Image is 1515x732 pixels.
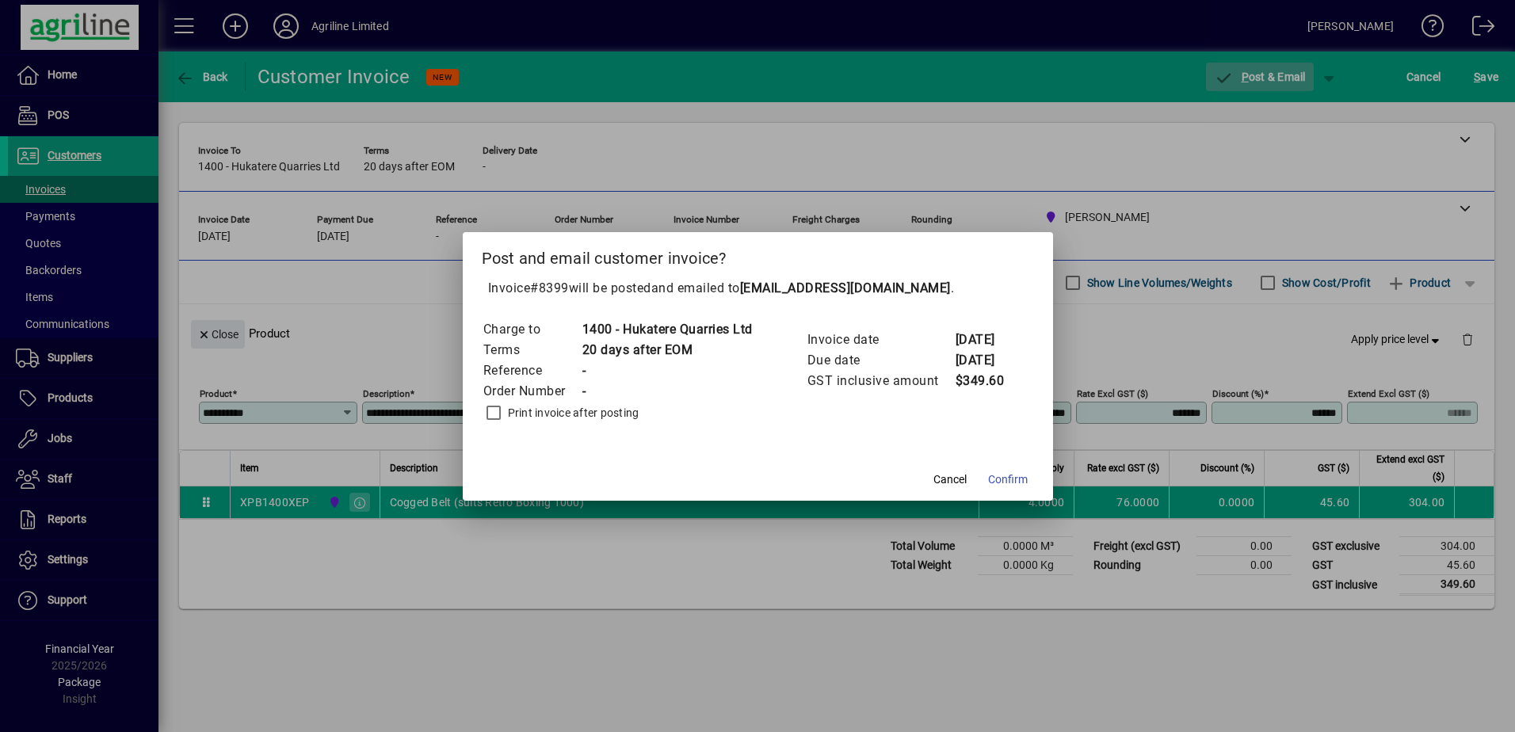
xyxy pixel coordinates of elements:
[651,280,951,295] span: and emailed to
[955,330,1018,350] td: [DATE]
[582,360,753,381] td: -
[505,405,639,421] label: Print invoice after posting
[483,340,582,360] td: Terms
[483,360,582,381] td: Reference
[925,466,975,494] button: Cancel
[530,280,569,295] span: #8399
[463,232,1053,278] h2: Post and email customer invoice?
[933,471,967,488] span: Cancel
[740,280,951,295] b: [EMAIL_ADDRESS][DOMAIN_NAME]
[582,381,753,402] td: -
[807,371,955,391] td: GST inclusive amount
[482,279,1034,298] p: Invoice will be posted .
[807,350,955,371] td: Due date
[483,381,582,402] td: Order Number
[955,350,1018,371] td: [DATE]
[955,371,1018,391] td: $349.60
[582,340,753,360] td: 20 days after EOM
[988,471,1028,488] span: Confirm
[807,330,955,350] td: Invoice date
[582,319,753,340] td: 1400 - Hukatere Quarries Ltd
[483,319,582,340] td: Charge to
[982,466,1034,494] button: Confirm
